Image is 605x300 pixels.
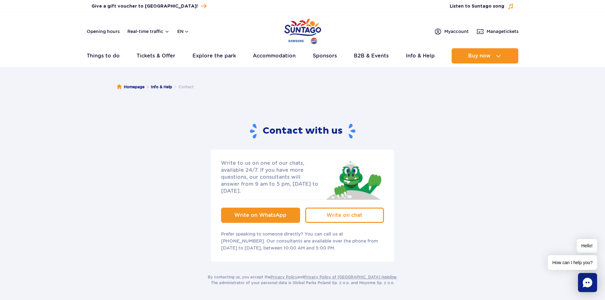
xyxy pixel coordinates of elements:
[284,16,321,45] a: Park of Poland
[434,28,469,35] a: Myaccount
[548,255,597,270] span: How can I help you?
[177,28,189,35] button: en
[578,273,597,292] div: Chat
[117,84,145,90] a: Homepage
[91,3,198,10] span: Give a gift voucher to [GEOGRAPHIC_DATA]!
[487,28,519,35] span: Manage tickets
[304,275,396,279] a: Privacy Policy of [GEOGRAPHIC_DATA] Helpline
[234,212,286,218] span: Write on WhatsApp
[577,239,597,253] span: Hello!
[468,53,491,59] span: Buy now
[87,48,120,63] a: Things to do
[221,208,300,223] a: Write on WhatsApp
[450,3,504,10] span: Listen to Suntago song
[253,48,296,63] a: Accommodation
[406,48,435,63] a: Info & Help
[450,3,514,10] button: Listen to Suntago song
[87,28,120,35] a: Opening hours
[322,160,384,200] img: Jay
[172,84,194,90] li: Contact
[151,84,172,90] a: Info & Help
[250,123,355,139] h2: Contact with us
[137,48,175,63] a: Tickets & Offer
[444,28,469,35] span: My account
[305,208,384,223] a: Write on chat
[271,275,297,279] a: Privacy Policy
[452,48,518,63] button: Buy now
[354,48,389,63] a: B2B & Events
[221,230,384,251] p: Prefer speaking to someone directly? You can call us at [PHONE_NUMBER]. Our consultants are avail...
[208,274,397,286] p: By contacting us, you accept the and . The administrator of your personal data is Global Parks Po...
[221,160,320,195] p: Write to us on one of our chats, available 24/7. If you have more questions, our consultants will...
[476,28,519,35] a: Managetickets
[192,48,236,63] a: Explore the park
[127,29,170,34] button: Real-time traffic
[91,2,206,10] a: Give a gift voucher to [GEOGRAPHIC_DATA]!
[326,212,362,218] span: Write on chat
[313,48,337,63] a: Sponsors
